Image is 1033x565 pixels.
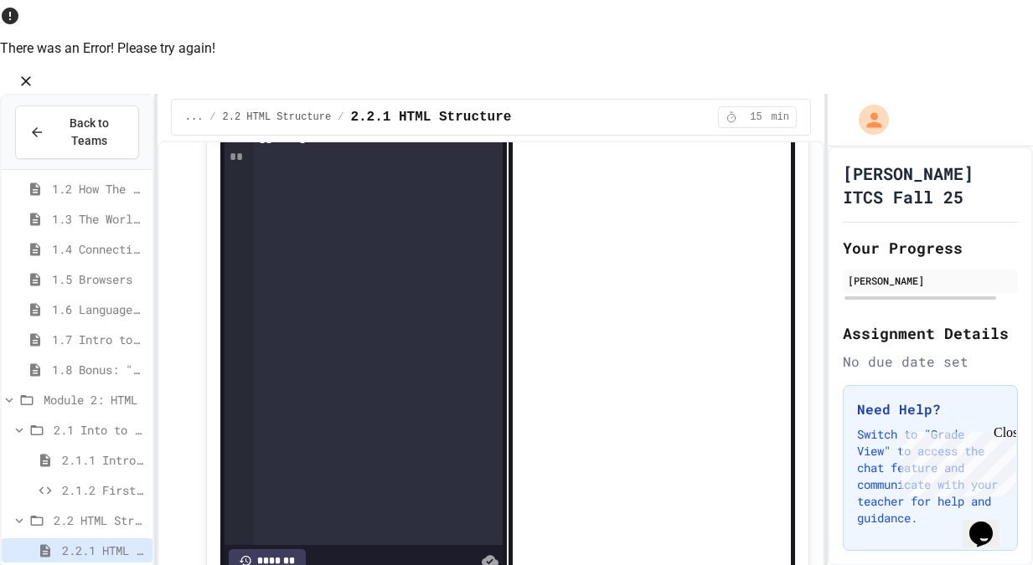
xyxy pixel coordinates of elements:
[7,7,116,106] div: Chat with us now!Close
[62,481,146,499] span: 2.1.2 First Webpage
[848,273,1013,288] div: [PERSON_NAME]
[223,110,332,124] span: 2.2 HTML Structure
[841,100,893,139] div: My Account
[54,421,146,439] span: 2.1 Into to HTML
[44,391,146,408] span: Module 2: HTML
[843,162,1018,208] h1: [PERSON_NAME] ITCS Fall 25
[54,511,146,529] span: 2.2 HTML Structure
[54,115,125,150] span: Back to Teams
[963,498,1016,548] iframe: chat widget
[62,451,146,469] span: 2.1.1 Intro to HTML
[62,542,146,559] span: 2.2.1 HTML Structure
[13,69,39,94] button: Close
[52,331,146,348] span: 1.7 Intro to the Web Review
[857,426,1004,526] p: Switch to "Grade View" to access the chat feature and communicate with your teacher for help and ...
[843,236,1018,259] h2: Your Progress
[894,425,1016,496] iframe: chat widget
[843,321,1018,345] h2: Assignment Details
[52,270,146,288] span: 1.5 Browsers
[185,110,204,124] span: ...
[52,210,146,228] span: 1.3 The World Wide Web
[52,361,146,378] span: 1.8 Bonus: "Hacking" The Web
[52,180,146,198] span: 1.2 How The Internet Works
[771,110,789,124] span: min
[742,110,769,124] span: 15
[350,107,511,127] span: 2.2.1 HTML Structure
[338,110,343,124] span: /
[857,399,1004,419] h3: Need Help?
[52,240,146,258] span: 1.4 Connecting to a Website
[843,352,1018,372] div: No due date set
[52,300,146,318] span: 1.6 Languages of the Web
[209,110,215,124] span: /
